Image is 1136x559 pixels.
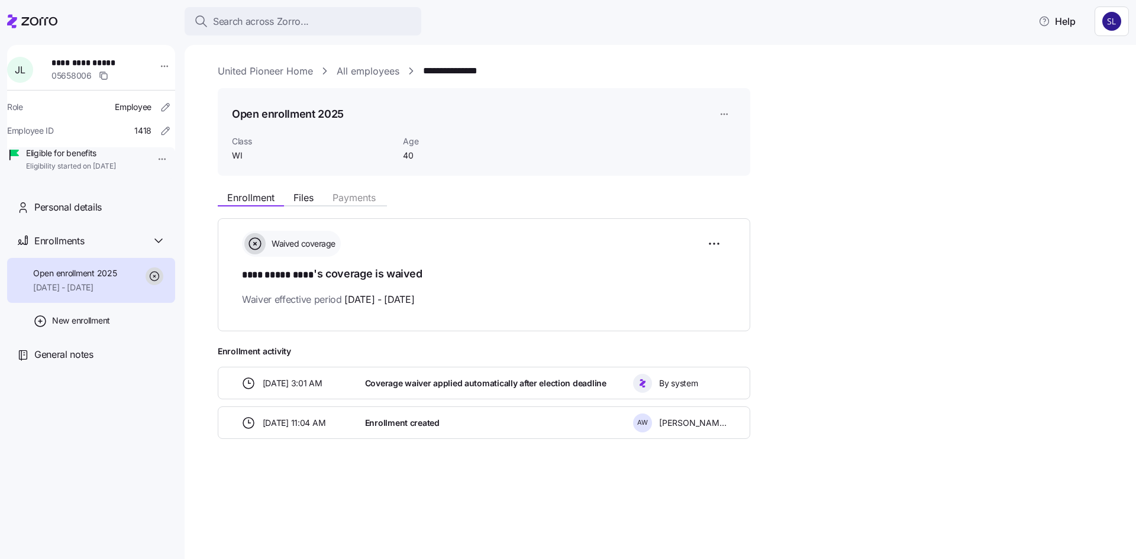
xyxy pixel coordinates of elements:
[1102,12,1121,31] img: 9541d6806b9e2684641ca7bfe3afc45a
[7,125,54,137] span: Employee ID
[34,200,102,215] span: Personal details
[115,101,151,113] span: Employee
[263,377,322,389] span: [DATE] 3:01 AM
[213,14,309,29] span: Search across Zorro...
[227,193,275,202] span: Enrollment
[232,106,344,121] h1: Open enrollment 2025
[293,193,314,202] span: Files
[1038,14,1076,28] span: Help
[26,147,116,159] span: Eligible for benefits
[185,7,421,35] button: Search across Zorro...
[134,125,151,137] span: 1418
[34,234,84,248] span: Enrollments
[365,417,440,429] span: Enrollment created
[637,419,648,426] span: A W
[263,417,326,429] span: [DATE] 11:04 AM
[26,161,116,172] span: Eligibility started on [DATE]
[232,135,393,147] span: Class
[52,315,110,327] span: New enrollment
[51,70,92,82] span: 05658006
[403,150,522,161] span: 40
[33,282,117,293] span: [DATE] - [DATE]
[659,377,698,389] span: By system
[268,238,335,250] span: Waived coverage
[33,267,117,279] span: Open enrollment 2025
[1029,9,1085,33] button: Help
[365,377,606,389] span: Coverage waiver applied automatically after election deadline
[232,150,393,161] span: WI
[7,101,23,113] span: Role
[218,64,313,79] a: United Pioneer Home
[15,65,25,75] span: J L
[337,64,399,79] a: All employees
[344,292,414,307] span: [DATE] - [DATE]
[218,345,750,357] span: Enrollment activity
[403,135,522,147] span: Age
[659,417,727,429] span: [PERSON_NAME]
[333,193,376,202] span: Payments
[34,347,93,362] span: General notes
[242,292,415,307] span: Waiver effective period
[242,266,726,283] h1: 's coverage is waived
